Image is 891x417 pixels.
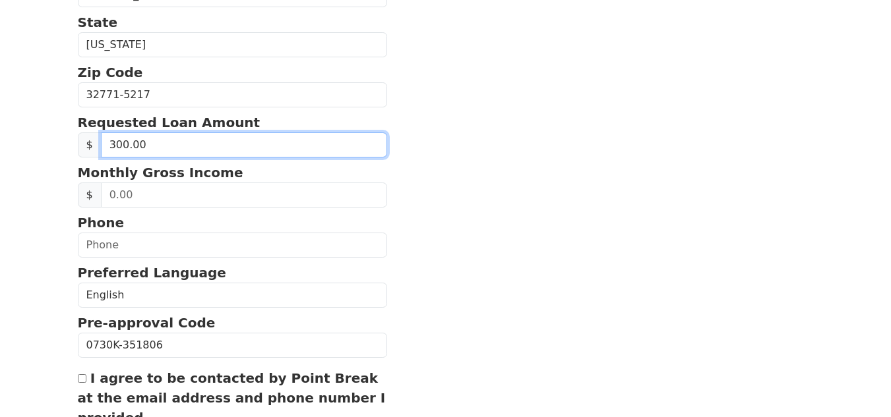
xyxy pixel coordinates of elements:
span: $ [78,182,102,208]
input: Phone [78,233,388,258]
strong: Zip Code [78,65,143,80]
input: Pre-approval Code [78,333,388,358]
p: Monthly Gross Income [78,163,388,182]
input: Zip Code [78,82,388,107]
span: $ [78,132,102,157]
input: 0.00 [101,132,388,157]
strong: State [78,14,118,30]
strong: Pre-approval Code [78,315,216,331]
strong: Requested Loan Amount [78,115,261,130]
input: 0.00 [101,182,388,208]
strong: Phone [78,215,124,231]
strong: Preferred Language [78,265,226,281]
